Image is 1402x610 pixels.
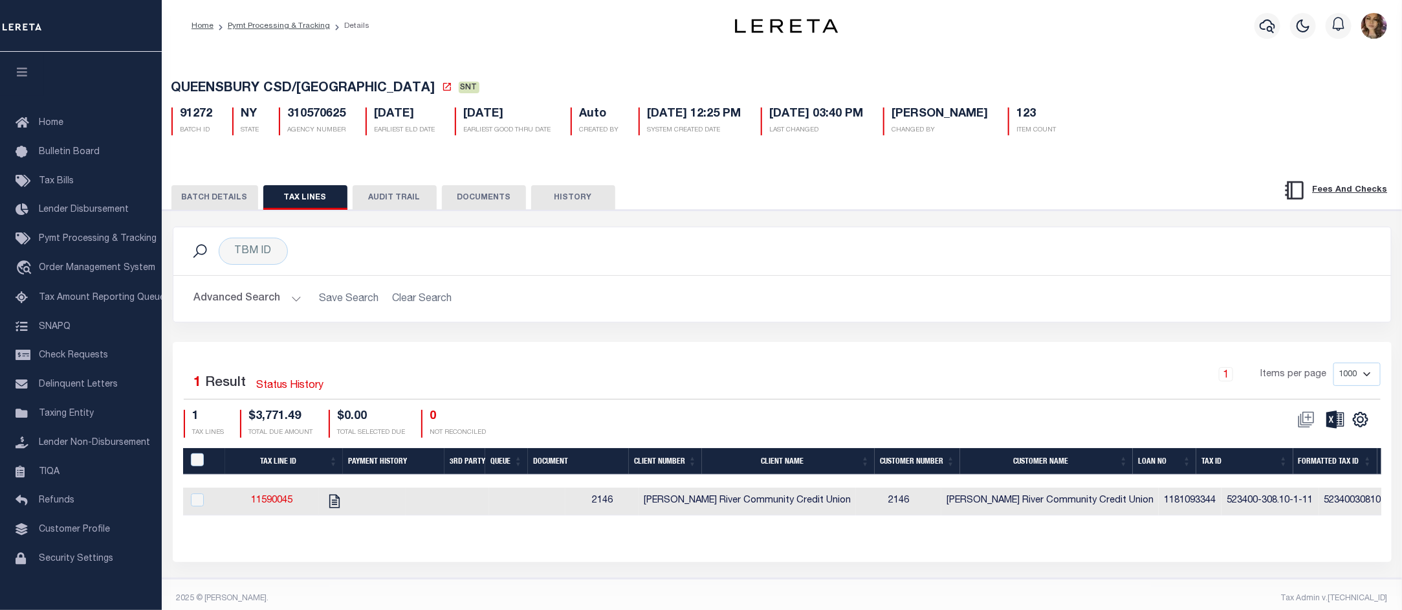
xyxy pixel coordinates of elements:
[194,376,202,390] span: 1
[39,409,94,418] span: Taxing Entity
[1278,177,1393,204] button: Fees And Checks
[39,148,100,157] span: Bulletin Board
[228,22,330,30] a: Pymt Processing & Tracking
[219,238,288,265] div: TBM ID
[644,496,851,505] span: [PERSON_NAME] River Community Credit Union
[39,380,118,389] span: Delinquent Letters
[702,448,875,475] th: Client Name: activate to sort column ascending
[39,438,150,447] span: Lender Non-Disbursement
[444,448,485,475] th: 3rd Party
[1017,126,1057,135] p: ITEM COUNT
[464,126,551,135] p: EARLIEST GOOD THRU DATE
[39,496,74,505] span: Refunds
[241,107,259,122] h5: NY
[39,525,110,534] span: Customer Profile
[171,185,258,210] button: BATCH DETAILS
[241,126,259,135] p: STATE
[375,107,435,122] h5: [DATE]
[39,234,157,243] span: Pymt Processing & Tracking
[792,593,1388,604] div: Tax Admin v.[TECHNICAL_ID]
[888,496,909,505] span: 2146
[16,260,36,277] i: travel_explore
[193,410,225,424] h4: 1
[442,185,526,210] button: DOCUMENTS
[167,593,782,604] div: 2025 © [PERSON_NAME].
[1219,367,1233,381] a: 1
[947,496,1154,505] span: [PERSON_NAME] River Community Credit Union
[430,410,487,424] h4: 0
[1159,488,1221,515] td: 1181093344
[338,410,406,424] h4: $0.00
[338,428,406,438] p: TOTAL SELECTED DUE
[629,448,702,475] th: Client Number: activate to sort column ascending
[430,428,487,438] p: NOT RECONCILED
[892,107,989,122] h5: [PERSON_NAME]
[528,448,629,475] th: Document
[343,448,444,475] th: Payment History
[39,467,60,476] span: TIQA
[39,205,129,214] span: Lender Disbursement
[194,286,301,311] button: Advanced Search
[39,264,155,273] span: Order Management System
[39,177,74,186] span: Tax Bills
[39,554,113,563] span: Security Settings
[249,428,313,438] p: TOTAL DUE AMOUNT
[257,378,324,394] a: Status History
[288,107,346,122] h5: 310570625
[892,126,989,135] p: CHANGED BY
[39,293,165,302] span: Tax Amount Reporting Queue
[375,126,435,135] p: EARLIEST ELD DATE
[770,126,864,135] p: LAST CHANGED
[960,448,1133,475] th: Customer Name: activate to sort column ascending
[1133,448,1196,475] th: Loan No: activate to sort column ascending
[353,185,437,210] button: AUDIT TRAIL
[1017,107,1057,122] h5: 123
[39,119,63,128] span: Home
[330,20,369,32] li: Details
[171,82,435,95] span: QUEENSBURY CSD/[GEOGRAPHIC_DATA]
[181,126,213,135] p: BATCH ID
[1293,448,1377,475] th: Formatted Tax ID: activate to sort column ascending
[464,107,551,122] h5: [DATE]
[531,185,615,210] button: HISTORY
[251,496,292,505] a: 11590045
[1196,448,1293,475] th: Tax ID: activate to sort column ascending
[459,82,479,93] span: SNT
[580,107,619,122] h5: Auto
[206,373,246,394] label: Result
[181,107,213,122] h5: 91272
[875,448,960,475] th: Customer Number: activate to sort column ascending
[1221,488,1319,515] td: 523400-308.10-1-11
[770,107,864,122] h5: [DATE] 03:40 PM
[648,107,741,122] h5: [DATE] 12:25 PM
[183,448,225,475] th: PayeePaymentBatchId
[263,185,347,210] button: TAX LINES
[459,83,479,96] a: SNT
[580,126,619,135] p: CREATED BY
[735,19,838,33] img: logo-dark.svg
[225,448,343,475] th: Tax Line ID: activate to sort column ascending
[288,126,346,135] p: AGENCY NUMBER
[592,496,613,505] span: 2146
[1261,368,1327,382] span: Items per page
[193,428,225,438] p: TAX LINES
[249,410,313,424] h4: $3,771.49
[39,351,108,360] span: Check Requests
[39,322,71,331] span: SNAPQ
[192,22,214,30] a: Home
[485,448,528,475] th: Queue: activate to sort column ascending
[648,126,741,135] p: SYSTEM CREATED DATE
